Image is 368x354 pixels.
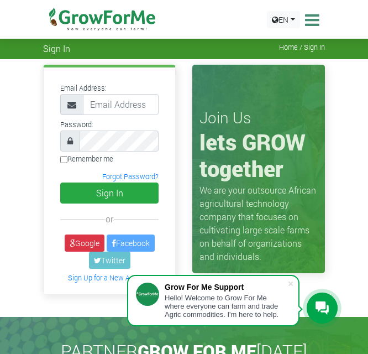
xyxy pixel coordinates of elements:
[102,172,159,181] a: Forgot Password?
[65,235,104,252] a: Google
[199,184,318,263] p: We are your outsource African agricultural technology company that focuses on cultivating large s...
[83,94,159,115] input: Email Address
[267,11,300,28] a: EN
[60,119,93,130] label: Password:
[60,83,107,93] label: Email Address:
[165,294,287,319] div: Hello! Welcome to Grow For Me where everyone can farm and trade Agric commodities. I'm here to help.
[199,108,318,127] h3: Join Us
[60,183,159,204] button: Sign In
[279,43,325,51] span: Home / Sign In
[43,43,70,54] span: Sign In
[60,154,113,164] label: Remember me
[68,273,151,282] a: Sign Up for a New Account
[60,212,159,226] div: or
[60,156,67,163] input: Remember me
[165,283,287,291] div: Grow For Me Support
[199,129,318,182] h1: lets GROW together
